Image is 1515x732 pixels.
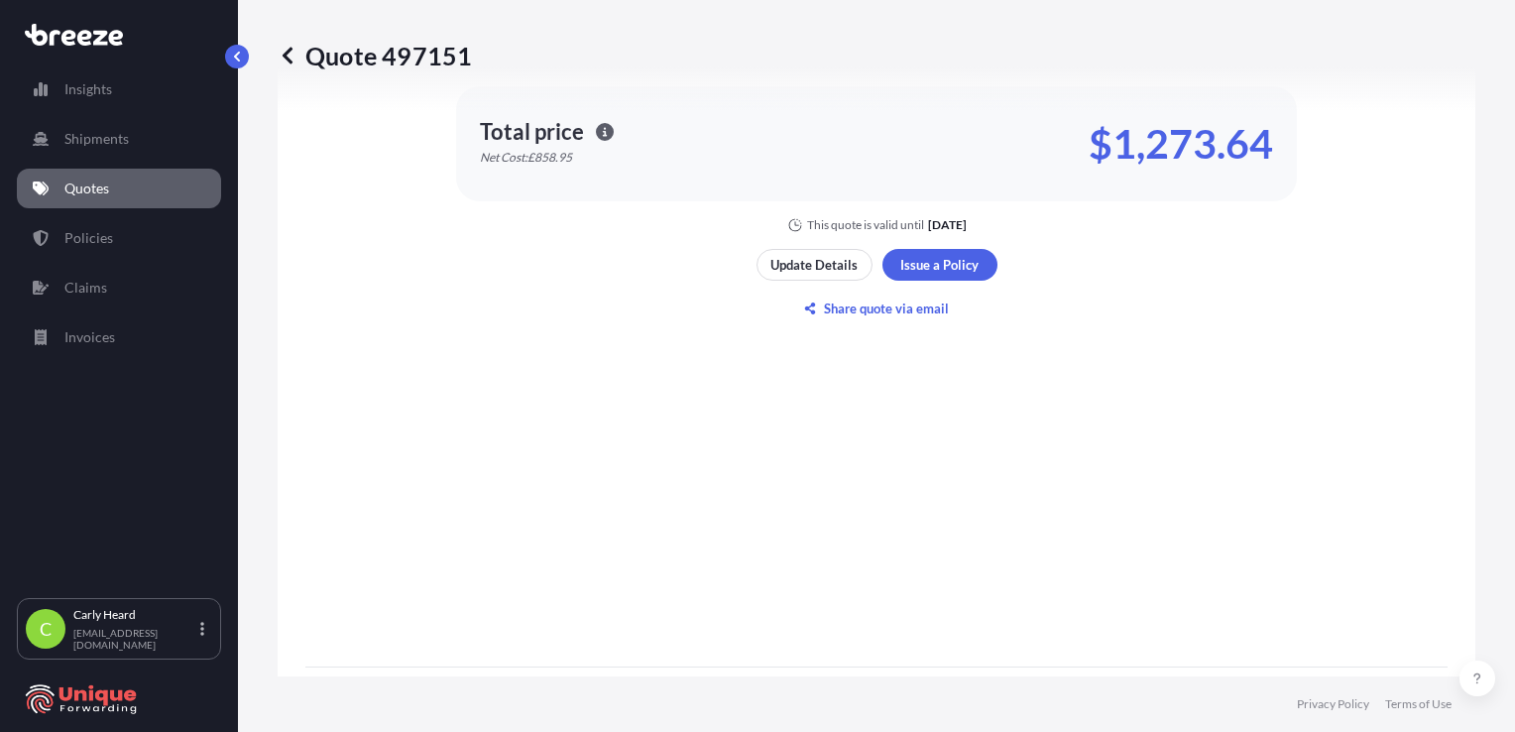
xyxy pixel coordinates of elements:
[882,249,997,281] button: Issue a Policy
[17,119,221,159] a: Shipments
[64,278,107,298] p: Claims
[73,607,196,623] p: Carly Heard
[64,179,109,198] p: Quotes
[928,217,967,233] p: [DATE]
[64,79,112,99] p: Insights
[40,619,52,639] span: C
[17,218,221,258] a: Policies
[757,293,997,324] button: Share quote via email
[757,249,873,281] button: Update Details
[17,268,221,307] a: Claims
[64,228,113,248] p: Policies
[480,122,584,142] p: Total price
[64,327,115,347] p: Invoices
[278,40,472,71] p: Quote 497151
[64,129,129,149] p: Shipments
[1089,128,1273,160] p: $1,273.64
[17,317,221,357] a: Invoices
[900,255,979,275] p: Issue a Policy
[73,627,196,651] p: [EMAIL_ADDRESS][DOMAIN_NAME]
[480,150,572,166] p: Net Cost: £858.95
[17,169,221,208] a: Quotes
[1385,696,1452,712] a: Terms of Use
[1297,696,1369,712] a: Privacy Policy
[770,255,858,275] p: Update Details
[824,299,949,318] p: Share quote via email
[807,217,924,233] p: This quote is valid until
[329,675,1424,723] div: Main Exclusions
[25,683,139,715] img: organization-logo
[17,69,221,109] a: Insights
